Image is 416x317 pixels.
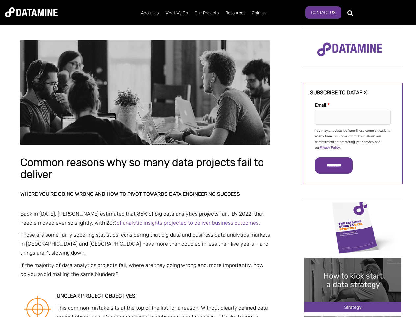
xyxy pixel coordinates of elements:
a: of analytic insights projected to deliver business outcomes. [117,220,260,226]
p: Those are some fairly sobering statistics, considering that big data and business data analytics ... [20,230,270,258]
img: Common reasons why so many data projects fail to deliver [20,40,270,145]
a: Contact Us [305,6,341,19]
a: About Us [138,4,162,21]
a: Resources [222,4,249,21]
strong: Unclear project objectives [57,293,135,299]
p: Back in [DATE], [PERSON_NAME] estimated that 85% of big data analytics projects fail. By 2022, th... [20,209,270,227]
h3: Subscribe to datafix [310,90,396,96]
a: What We Do [162,4,191,21]
img: Data Strategy Cover thumbnail [304,200,401,254]
p: If the majority of data analytics projects fail, where are they going wrong and, more importantly... [20,261,270,279]
a: Our Projects [191,4,222,21]
p: You may unsubscribe from these communications at any time. For more information about our commitm... [315,128,391,151]
img: Datamine Logo No Strapline - Purple [313,38,387,61]
h2: Where you’re going wrong and how to pivot towards data engineering success [20,191,270,197]
img: 20241212 How to kick start a data strategy-2 [304,258,401,312]
a: Privacy Policy [320,146,340,150]
h1: Common reasons why so many data projects fail to deliver [20,157,270,180]
img: Datamine [5,7,58,17]
span: Email [315,102,326,108]
a: Join Us [249,4,270,21]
